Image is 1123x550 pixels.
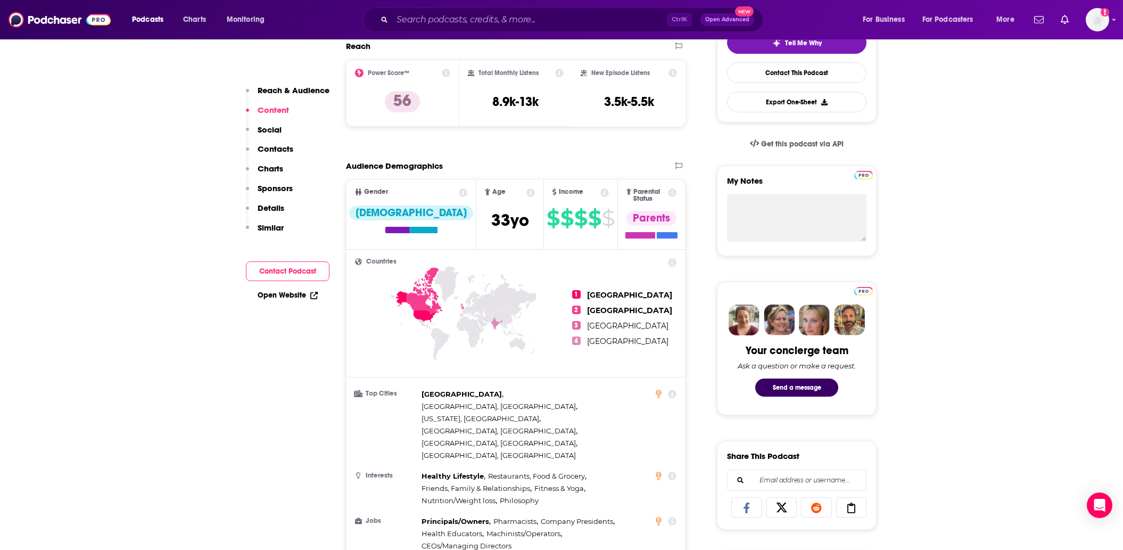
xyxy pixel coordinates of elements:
[491,210,529,231] span: 33 yo
[1101,8,1109,17] svg: Add a profile image
[836,497,867,518] a: Copy Link
[132,12,163,27] span: Podcasts
[422,388,503,400] span: ,
[125,11,177,28] button: open menu
[246,125,282,144] button: Social
[422,413,541,425] span: ,
[572,290,581,299] span: 1
[588,210,601,227] span: $
[500,496,539,505] span: Philosophy
[854,285,873,295] a: Pro website
[366,258,397,265] span: Countries
[834,305,865,335] img: Jon Profile
[602,210,614,227] span: $
[547,210,559,227] span: $
[422,495,497,507] span: ,
[246,203,284,223] button: Details
[729,305,759,335] img: Sydney Profile
[741,131,852,157] a: Get this podcast via API
[258,85,329,95] p: Reach & Audience
[736,470,857,490] input: Email address or username...
[604,94,654,110] h3: 3.5k-5.5k
[493,517,536,526] span: Pharmacists
[422,528,484,540] span: ,
[727,451,799,461] h3: Share This Podcast
[560,210,573,227] span: $
[1030,11,1048,29] a: Show notifications dropdown
[1056,11,1073,29] a: Show notifications dropdown
[587,336,668,346] span: [GEOGRAPHIC_DATA]
[587,290,672,300] span: [GEOGRAPHIC_DATA]
[258,291,318,300] a: Open Website
[355,472,417,479] h3: Interests
[422,541,511,550] span: CEOs/Managing Directors
[478,69,539,77] h2: Total Monthly Listens
[727,92,866,112] button: Export One-Sheet
[587,306,672,315] span: [GEOGRAPHIC_DATA]
[488,472,585,480] span: Restaurants, Food & Grocery
[422,470,485,482] span: ,
[727,470,866,491] div: Search followers
[258,144,293,154] p: Contacts
[731,497,762,518] a: Share on Facebook
[364,188,388,195] span: Gender
[422,451,576,459] span: [GEOGRAPHIC_DATA], [GEOGRAPHIC_DATA]
[572,321,581,330] span: 3
[746,344,848,357] div: Your concierge team
[422,402,576,411] span: [GEOGRAPHIC_DATA], [GEOGRAPHIC_DATA]
[246,183,293,203] button: Sponsors
[422,517,489,526] span: Principals/Owners
[541,515,615,528] span: ,
[626,211,676,226] div: Parents
[422,425,577,437] span: ,
[246,105,289,125] button: Content
[488,470,587,482] span: ,
[258,203,284,213] p: Details
[764,305,795,335] img: Barbara Profile
[738,362,856,370] div: Ask a question or make a request.
[922,12,973,27] span: For Podcasters
[493,515,538,528] span: ,
[989,11,1028,28] button: open menu
[176,11,212,28] a: Charts
[219,11,278,28] button: open menu
[422,482,532,495] span: ,
[854,169,873,179] a: Pro website
[422,529,482,538] span: Health Educators
[422,439,576,447] span: [GEOGRAPHIC_DATA], [GEOGRAPHIC_DATA]
[727,176,866,194] label: My Notes
[355,390,417,397] h3: Top Cities
[855,11,918,28] button: open menu
[486,528,562,540] span: ,
[346,41,370,51] h2: Reach
[246,144,293,163] button: Contacts
[587,321,668,331] span: [GEOGRAPHIC_DATA]
[492,94,539,110] h3: 8.9k-13k
[346,161,443,171] h2: Audience Demographics
[422,400,577,413] span: ,
[422,472,484,480] span: Healthy Lifestyle
[246,163,283,183] button: Charts
[385,91,420,112] p: 56
[492,188,506,195] span: Age
[1086,8,1109,31] button: Show profile menu
[591,69,650,77] h2: New Episode Listens
[422,426,576,435] span: [GEOGRAPHIC_DATA], [GEOGRAPHIC_DATA]
[534,484,584,492] span: Fitness & Yoga
[422,390,502,398] span: [GEOGRAPHIC_DATA]
[1086,8,1109,31] img: User Profile
[801,497,832,518] a: Share on Reddit
[572,336,581,345] span: 4
[534,482,585,495] span: ,
[227,12,265,27] span: Monitoring
[559,188,583,195] span: Income
[258,125,282,135] p: Social
[246,85,329,105] button: Reach & Audience
[422,496,496,505] span: Nutrition/Weight loss
[915,11,989,28] button: open menu
[785,39,822,47] span: Tell Me Why
[422,414,539,423] span: [US_STATE], [GEOGRAPHIC_DATA]
[863,12,905,27] span: For Business
[368,69,409,77] h2: Power Score™
[735,6,754,17] span: New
